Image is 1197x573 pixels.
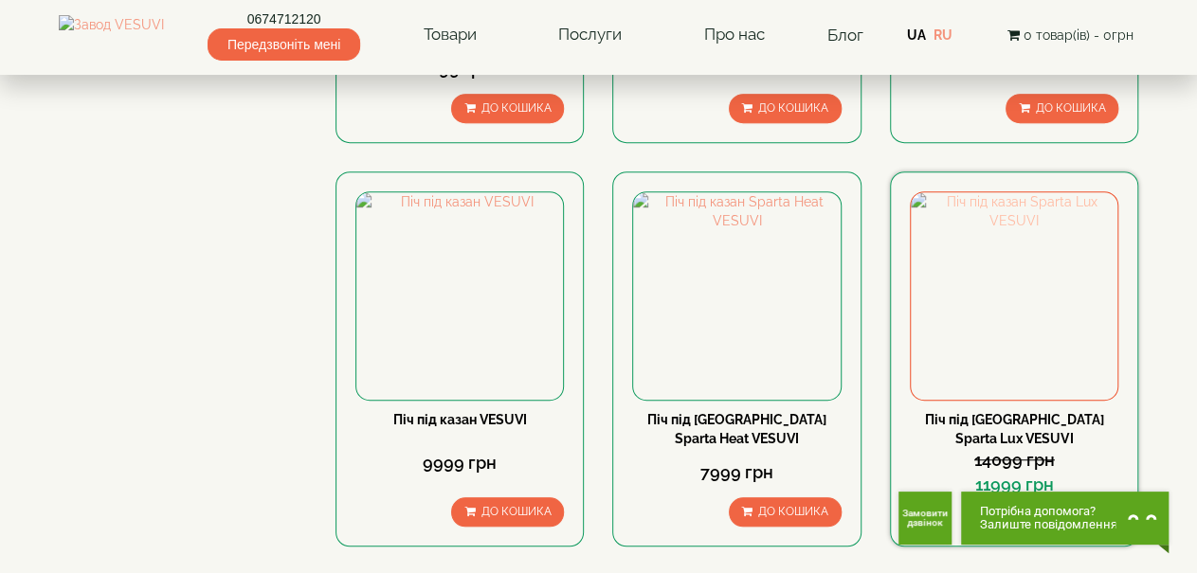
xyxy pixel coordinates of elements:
span: До кошика [481,505,551,518]
button: Get Call button [898,492,952,545]
a: UA [907,27,926,43]
button: До кошика [1006,94,1118,123]
a: Товари [405,13,496,57]
div: 9999 грн [355,451,564,475]
div: 7999 грн [632,460,841,485]
button: До кошика [451,94,564,123]
span: До кошика [758,101,828,115]
img: Завод VESUVI [59,15,164,55]
a: Послуги [539,13,641,57]
img: Піч під казан Sparta Heat VESUVI [633,192,840,399]
button: 0 товар(ів) - 0грн [1001,25,1138,45]
button: До кошика [729,497,842,527]
a: RU [934,27,952,43]
span: Передзвоніть мені [208,28,360,61]
div: 14099 грн [910,448,1118,473]
a: Про нас [684,13,783,57]
a: Піч під казан VESUVI [393,412,527,427]
span: Залиште повідомлення [980,518,1117,531]
span: До кошика [1035,101,1105,115]
span: Замовити дзвінок [898,509,952,528]
a: Піч під [GEOGRAPHIC_DATA] Sparta Heat VESUVI [647,412,826,446]
button: До кошика [729,94,842,123]
span: До кошика [758,505,828,518]
img: Піч під казан VESUVI [356,192,563,399]
button: До кошика [451,497,564,527]
button: Chat button [961,492,1169,545]
a: Піч під [GEOGRAPHIC_DATA] Sparta Lux VESUVI [925,412,1104,446]
a: Блог [827,26,863,45]
div: 11999 грн [910,473,1118,497]
img: Піч під казан Sparta Lux VESUVI [911,192,1117,399]
span: До кошика [481,101,551,115]
a: 0674712120 [208,9,360,28]
span: Потрібна допомога? [980,505,1117,518]
span: 0 товар(ів) - 0грн [1023,27,1133,43]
